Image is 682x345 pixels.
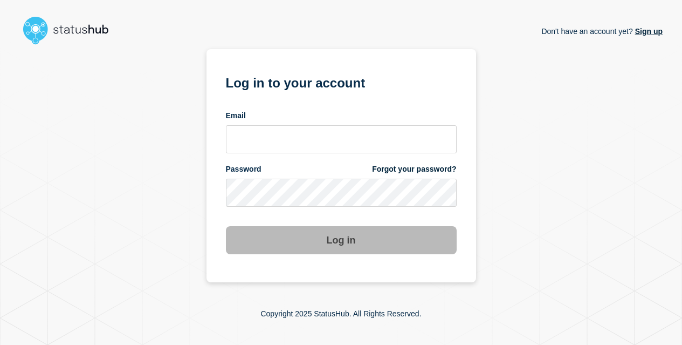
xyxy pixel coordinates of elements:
p: Don't have an account yet? [541,18,663,44]
input: password input [226,179,457,207]
input: email input [226,125,457,153]
a: Forgot your password? [372,164,456,174]
button: Log in [226,226,457,254]
span: Email [226,111,246,121]
a: Sign up [633,27,663,36]
p: Copyright 2025 StatusHub. All Rights Reserved. [260,309,421,318]
img: StatusHub logo [19,13,122,48]
span: Password [226,164,261,174]
h1: Log in to your account [226,72,457,92]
